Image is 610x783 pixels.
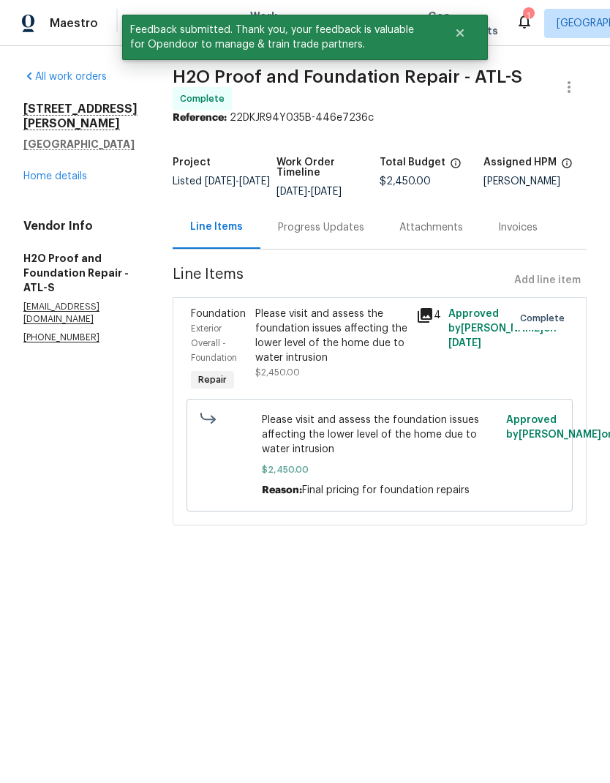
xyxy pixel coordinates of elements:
h5: Work Order Timeline [276,157,380,178]
span: - [276,187,342,197]
div: Please visit and assess the foundation issues affecting the lower level of the home due to water ... [255,307,407,365]
h4: Vendor Info [23,219,138,233]
div: Progress Updates [278,220,364,235]
span: [DATE] [205,176,236,187]
span: Feedback submitted. Thank you, your feedback is valuable for Opendoor to manage & train trade par... [122,15,436,60]
span: Work Orders [250,9,287,38]
span: $2,450.00 [380,176,431,187]
div: Line Items [190,220,243,234]
b: Reference: [173,113,227,123]
h5: Project [173,157,211,168]
button: Close [436,18,484,48]
span: Complete [180,91,230,106]
span: $2,450.00 [262,462,498,477]
a: Home details [23,171,87,181]
span: Geo Assignments [428,9,498,38]
span: Final pricing for foundation repairs [302,485,470,495]
div: 4 [416,307,440,324]
div: Invoices [498,220,538,235]
span: Listed [173,176,270,187]
a: All work orders [23,72,107,82]
span: [DATE] [311,187,342,197]
span: [DATE] [448,338,481,348]
span: Exterior Overall - Foundation [191,324,237,362]
span: The total cost of line items that have been proposed by Opendoor. This sum includes line items th... [450,157,462,176]
span: Foundation [191,309,246,319]
div: 22DKJR94Y035B-446e7236c [173,110,587,125]
span: [DATE] [276,187,307,197]
span: $2,450.00 [255,368,300,377]
span: The hpm assigned to this work order. [561,157,573,176]
span: Reason: [262,485,302,495]
h5: Total Budget [380,157,445,168]
span: Approved by [PERSON_NAME] on [448,309,557,348]
div: 1 [523,9,533,23]
h5: H2O Proof and Foundation Repair - ATL-S [23,251,138,295]
span: Repair [192,372,233,387]
span: - [205,176,270,187]
div: Attachments [399,220,463,235]
span: Complete [520,311,571,326]
span: [DATE] [239,176,270,187]
h5: Assigned HPM [483,157,557,168]
span: H2O Proof and Foundation Repair - ATL-S [173,68,522,86]
span: Line Items [173,267,508,294]
div: [PERSON_NAME] [483,176,587,187]
span: Please visit and assess the foundation issues affecting the lower level of the home due to water ... [262,413,498,457]
span: Maestro [50,16,98,31]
